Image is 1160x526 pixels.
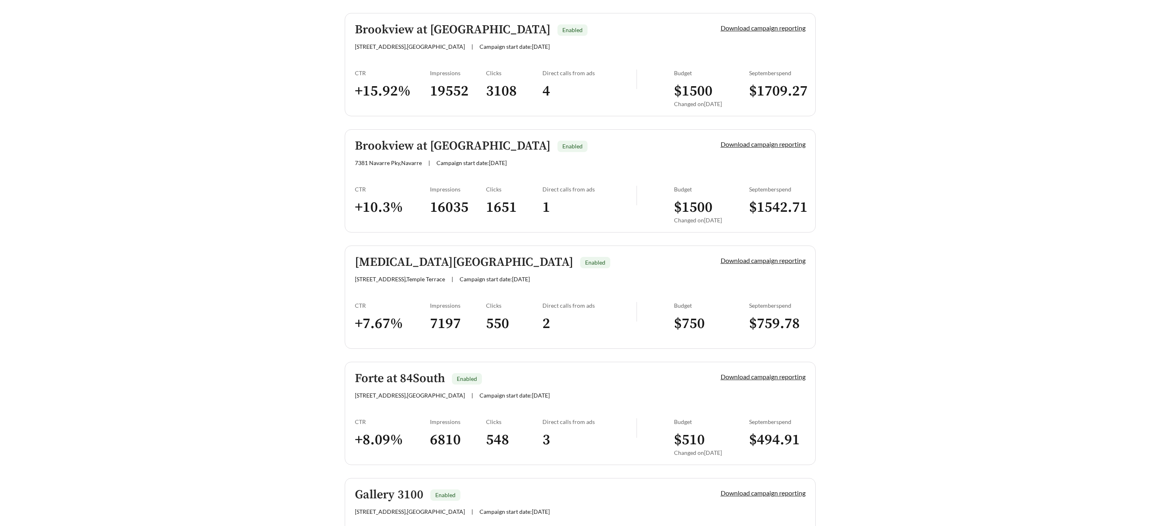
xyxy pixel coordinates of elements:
span: Enabled [562,26,583,33]
h3: $ 750 [674,315,749,333]
h3: $ 1542.71 [749,198,806,217]
a: Forte at 84SouthEnabled[STREET_ADDRESS],[GEOGRAPHIC_DATA]|Campaign start date:[DATE]Download camp... [345,362,816,465]
span: [STREET_ADDRESS] , Temple Terrace [355,276,445,283]
span: Campaign start date: [DATE] [480,43,550,50]
h3: + 7.67 % [355,315,430,333]
span: [STREET_ADDRESS] , [GEOGRAPHIC_DATA] [355,392,465,399]
div: CTR [355,186,430,193]
div: Clicks [486,186,542,193]
h3: 7197 [430,315,486,333]
h3: 548 [486,431,542,449]
div: Budget [674,70,749,76]
a: Brookview at [GEOGRAPHIC_DATA]Enabled[STREET_ADDRESS],[GEOGRAPHIC_DATA]|Campaign start date:[DATE... [345,13,816,116]
span: Enabled [457,375,477,382]
div: Budget [674,418,749,425]
h3: 1 [542,198,636,217]
div: Changed on [DATE] [674,217,749,224]
div: Changed on [DATE] [674,449,749,456]
a: Download campaign reporting [721,140,806,148]
h3: 4 [542,82,636,100]
h3: 19552 [430,82,486,100]
div: CTR [355,302,430,309]
a: Download campaign reporting [721,256,806,264]
h3: 3 [542,431,636,449]
span: | [451,276,453,283]
div: Direct calls from ads [542,70,636,76]
h3: + 8.09 % [355,431,430,449]
h3: $ 759.78 [749,315,806,333]
h3: + 15.92 % [355,82,430,100]
h5: Brookview at [GEOGRAPHIC_DATA] [355,139,551,153]
div: Impressions [430,302,486,309]
a: Download campaign reporting [721,24,806,32]
img: line [636,302,637,322]
div: Budget [674,186,749,193]
h3: 16035 [430,198,486,217]
div: CTR [355,70,430,76]
h3: $ 1500 [674,198,749,217]
div: September spend [749,186,806,193]
div: Impressions [430,70,486,76]
h3: + 10.3 % [355,198,430,217]
h3: $ 510 [674,431,749,449]
a: Download campaign reporting [721,489,806,497]
div: September spend [749,302,806,309]
div: Impressions [430,418,486,425]
h5: [MEDICAL_DATA][GEOGRAPHIC_DATA] [355,256,573,269]
span: [STREET_ADDRESS] , [GEOGRAPHIC_DATA] [355,43,465,50]
h3: $ 1500 [674,82,749,100]
a: Download campaign reporting [721,373,806,380]
img: line [636,418,637,438]
h3: 2 [542,315,636,333]
div: September spend [749,418,806,425]
span: | [471,43,473,50]
span: Campaign start date: [DATE] [480,508,550,515]
div: Budget [674,302,749,309]
h3: $ 1709.27 [749,82,806,100]
div: Clicks [486,70,542,76]
h3: 1651 [486,198,542,217]
span: Campaign start date: [DATE] [460,276,530,283]
div: Changed on [DATE] [674,100,749,107]
div: Impressions [430,186,486,193]
span: 7381 Navarre Pky , Navarre [355,159,422,166]
span: Campaign start date: [DATE] [436,159,507,166]
span: Campaign start date: [DATE] [480,392,550,399]
h3: 3108 [486,82,542,100]
img: line [636,70,637,89]
div: Direct calls from ads [542,418,636,425]
img: line [636,186,637,205]
h3: $ 494.91 [749,431,806,449]
span: | [428,159,430,166]
div: CTR [355,418,430,425]
a: Brookview at [GEOGRAPHIC_DATA]Enabled7381 Navarre Pky,Navarre|Campaign start date:[DATE]Download ... [345,129,816,233]
h5: Forte at 84South [355,372,445,385]
span: [STREET_ADDRESS] , [GEOGRAPHIC_DATA] [355,508,465,515]
h3: 6810 [430,431,486,449]
h5: Brookview at [GEOGRAPHIC_DATA] [355,23,551,37]
div: Clicks [486,302,542,309]
h3: 550 [486,315,542,333]
a: [MEDICAL_DATA][GEOGRAPHIC_DATA]Enabled[STREET_ADDRESS],Temple Terrace|Campaign start date:[DATE]D... [345,246,816,349]
span: | [471,508,473,515]
span: Enabled [562,143,583,150]
span: | [471,392,473,399]
div: September spend [749,70,806,76]
div: Direct calls from ads [542,302,636,309]
div: Direct calls from ads [542,186,636,193]
div: Clicks [486,418,542,425]
span: Enabled [585,259,605,266]
span: Enabled [435,491,456,498]
h5: Gallery 3100 [355,488,423,502]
